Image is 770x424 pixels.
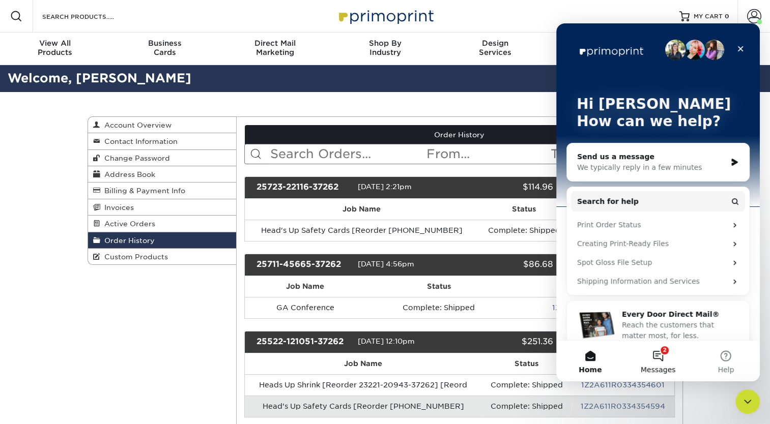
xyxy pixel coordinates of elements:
[269,144,425,164] input: Search Orders...
[358,337,415,345] span: [DATE] 12:10pm
[41,10,140,22] input: SEARCH PRODUCTS.....
[88,117,237,133] a: Account Overview
[330,33,440,65] a: Shop ByIndustry
[581,381,665,389] a: 1Z2A611R0334354601
[245,220,478,241] td: Head's Up Safety Cards [Reorder [PHONE_NUMBER]
[330,39,440,57] div: Industry
[88,150,237,166] a: Change Password
[358,260,414,268] span: [DATE] 4:56pm
[512,276,674,297] th: Tracking #
[556,23,760,381] iframe: Intercom live chat
[440,39,550,57] div: Services
[88,183,237,199] a: Billing & Payment Info
[482,374,572,396] td: Complete: Shipped
[245,297,365,318] td: GA Conference
[440,33,550,65] a: DesignServices
[245,199,478,220] th: Job Name
[88,166,237,183] a: Address Book
[425,144,550,164] input: From...
[220,33,330,65] a: Direct MailMarketing
[88,199,237,216] a: Invoices
[100,220,155,228] span: Active Orders
[482,353,572,374] th: Status
[245,396,482,417] td: Head's Up Safety Cards [Reorder [PHONE_NUMBER]
[440,39,550,48] span: Design
[110,39,220,57] div: Cards
[365,276,511,297] th: Status
[100,187,185,195] span: Billing & Payment Info
[249,181,358,194] div: 25723-22116-37262
[88,216,237,232] a: Active Orders
[100,253,168,261] span: Custom Products
[88,232,237,249] a: Order History
[249,258,358,271] div: 25711-45665-37262
[550,39,660,57] div: & Templates
[550,144,674,164] input: To...
[245,125,674,144] a: Order History
[482,396,572,417] td: Complete: Shipped
[110,33,220,65] a: BusinessCards
[245,374,482,396] td: Heads Up Shrink [Reorder 23221-20943-37262] [Reord
[478,220,569,241] td: Complete: Shipped
[452,258,561,271] div: $86.68
[581,402,665,410] a: 1Z2A611R0334354594
[452,336,561,349] div: $251.36
[245,353,482,374] th: Job Name
[452,181,561,194] div: $114.96
[100,154,170,162] span: Change Password
[550,33,660,65] a: Resources& Templates
[245,276,365,297] th: Job Name
[220,39,330,57] div: Marketing
[550,39,660,48] span: Resources
[330,39,440,48] span: Shop By
[100,137,178,145] span: Contact Information
[88,249,237,264] a: Custom Products
[735,389,760,414] iframe: Intercom live chat
[365,297,511,318] td: Complete: Shipped
[100,236,155,245] span: Order History
[358,183,412,191] span: [DATE] 2:21pm
[100,203,134,211] span: Invoices
[100,170,155,178] span: Address Book
[249,336,358,349] div: 25522-121051-37262
[694,12,723,21] span: MY CART
[88,133,237,149] a: Contact Information
[220,39,330,48] span: Direct Mail
[110,39,220,48] span: Business
[100,121,172,129] span: Account Overview
[478,199,569,220] th: Status
[725,13,729,20] span: 0
[334,5,436,27] img: Primoprint
[552,304,634,312] a: 1Z2A611R1334764720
